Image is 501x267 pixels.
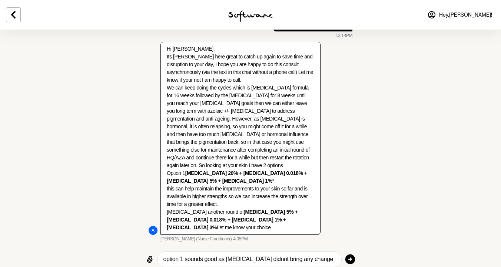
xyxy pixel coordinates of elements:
time: 2025-09-15T02:14:17.098Z [336,33,352,39]
strong: [MEDICAL_DATA] 20% + [MEDICAL_DATA] 0.018% + [MEDICAL_DATA] 5% + [MEDICAL_DATA] 1% [167,170,307,184]
div: A [149,226,157,235]
textarea: Type your message [163,255,335,264]
p: Hi [PERSON_NAME], Its [PERSON_NAME] here great to catch up again to save time and disruption to y... [167,45,314,231]
strong: [MEDICAL_DATA] 5% + [MEDICAL_DATA] 0.018% + [MEDICAL_DATA] 1% + [MEDICAL_DATA] 3% [167,209,298,230]
span: Hey, [PERSON_NAME] ! [439,12,492,18]
div: Annie Butler (Nurse Practitioner) [149,226,157,235]
time: 2025-09-15T06:05:31.880Z [233,236,248,242]
a: Hey,[PERSON_NAME]! [423,6,497,24]
img: software logo [228,10,273,22]
span: [PERSON_NAME] (Nurse Practitioner) [160,236,232,242]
